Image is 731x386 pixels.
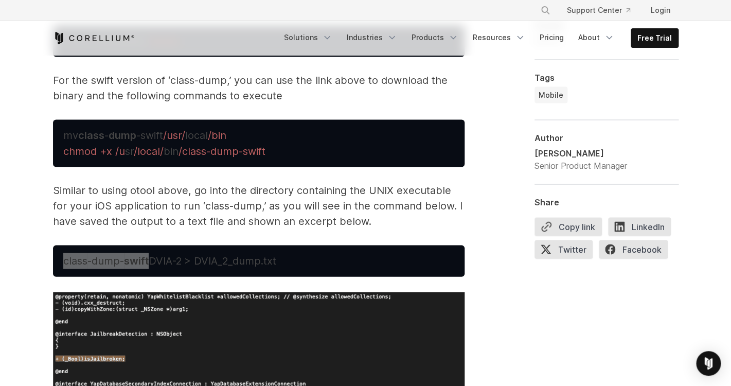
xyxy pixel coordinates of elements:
[533,28,570,47] a: Pricing
[163,129,185,141] span: /usr/
[63,129,163,141] span: mv - -swift
[185,129,208,141] span: local
[534,160,627,172] div: Senior Product Manager
[696,351,721,376] div: Open Intercom Messenger
[534,240,593,259] span: Twitter
[534,133,679,143] div: Author
[109,129,136,141] strong: dump
[599,240,674,263] a: Facebook
[631,29,678,47] a: Free Trial
[53,32,135,44] a: Corellium Home
[536,1,555,20] button: Search
[164,145,179,157] span: bin
[539,90,563,100] span: Mobile
[278,28,338,47] a: Solutions
[608,218,677,240] a: LinkedIn
[63,254,87,267] span: class
[125,145,134,157] span: sr
[534,197,679,207] div: Share
[467,28,531,47] a: Resources
[405,28,465,47] a: Products
[599,240,668,259] span: Facebook
[572,28,620,47] a: About
[534,147,627,160] div: [PERSON_NAME]
[559,1,638,20] a: Support Center
[53,182,465,229] p: Similar to using otool above, go into the directory containing the UNIX executable for your iOS a...
[534,218,602,236] button: Copy link
[643,1,679,20] a: Login
[278,28,679,48] div: Navigation Menu
[534,87,567,103] a: Mobile
[341,28,403,47] a: Industries
[608,218,671,236] span: LinkedIn
[528,1,679,20] div: Navigation Menu
[78,129,104,141] strong: class
[124,254,149,267] strong: swift
[87,254,276,267] span: -dump- DVIA-2 > DVIA_2_dump.txt
[53,72,465,103] p: For the swift version of ‘class-dump,’ you can use the link above to download the binary and the ...
[134,145,164,157] span: /local/
[534,240,599,263] a: Twitter
[179,145,265,157] span: /class-dump-swift
[534,73,679,83] div: Tags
